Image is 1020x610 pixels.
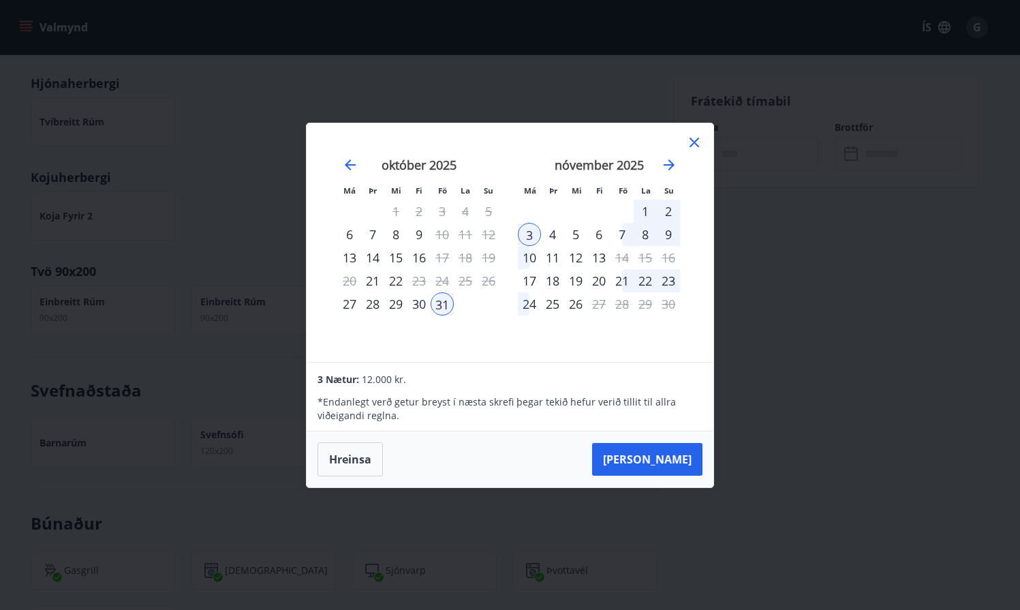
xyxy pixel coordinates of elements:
button: Hreinsa [318,442,383,476]
td: Not available. sunnudagur, 16. nóvember 2025 [657,246,680,269]
div: 29 [384,292,407,316]
td: Choose föstudagur, 21. nóvember 2025 as your check-in date. It’s available. [611,269,634,292]
td: Not available. laugardagur, 18. október 2025 [454,246,477,269]
strong: október 2025 [382,157,457,173]
td: Choose föstudagur, 17. október 2025 as your check-in date. It’s available. [431,246,454,269]
td: Choose laugardagur, 8. nóvember 2025 as your check-in date. It’s available. [634,223,657,246]
td: Choose mánudagur, 6. október 2025 as your check-in date. It’s available. [338,223,361,246]
td: Not available. sunnudagur, 5. október 2025 [477,200,500,223]
div: 16 [407,246,431,269]
div: Aðeins innritun í boði [361,269,384,292]
small: Má [343,185,356,196]
td: Not available. sunnudagur, 26. október 2025 [477,269,500,292]
td: Choose þriðjudagur, 14. október 2025 as your check-in date. It’s available. [361,246,384,269]
div: 7 [611,223,634,246]
td: Not available. miðvikudagur, 1. október 2025 [384,200,407,223]
div: 22 [384,269,407,292]
td: Not available. laugardagur, 29. nóvember 2025 [634,292,657,316]
td: Choose fimmtudagur, 6. nóvember 2025 as your check-in date. It’s available. [587,223,611,246]
div: 24 [518,292,541,316]
div: 9 [407,223,431,246]
div: 30 [407,292,431,316]
td: Choose þriðjudagur, 18. nóvember 2025 as your check-in date. It’s available. [541,269,564,292]
small: Þr [549,185,557,196]
div: Move forward to switch to the next month. [661,157,677,173]
td: Not available. laugardagur, 11. október 2025 [454,223,477,246]
div: 1 [634,200,657,223]
td: Choose föstudagur, 10. október 2025 as your check-in date. It’s available. [431,223,454,246]
td: Choose mánudagur, 13. október 2025 as your check-in date. It’s available. [338,246,361,269]
td: Not available. föstudagur, 3. október 2025 [431,200,454,223]
div: 2 [657,200,680,223]
td: Choose miðvikudagur, 8. október 2025 as your check-in date. It’s available. [384,223,407,246]
td: Choose miðvikudagur, 22. október 2025 as your check-in date. It’s available. [384,269,407,292]
td: Not available. mánudagur, 20. október 2025 [338,269,361,292]
div: 12 [564,246,587,269]
small: Su [664,185,674,196]
td: Choose miðvikudagur, 29. október 2025 as your check-in date. It’s available. [384,292,407,316]
div: 31 [431,292,454,316]
div: 5 [564,223,587,246]
small: Fi [596,185,603,196]
div: 11 [541,246,564,269]
td: Selected as end date. mánudagur, 3. nóvember 2025 [518,223,541,246]
p: * Endanlegt verð getur breyst í næsta skrefi þegar tekið hefur verið tillit til allra viðeigandi ... [318,395,702,423]
div: 13 [587,246,611,269]
div: 25 [541,292,564,316]
div: 20 [587,269,611,292]
td: Choose þriðjudagur, 28. október 2025 as your check-in date. It’s available. [361,292,384,316]
td: Choose mánudagur, 17. nóvember 2025 as your check-in date. It’s available. [518,269,541,292]
span: 3 Nætur: [318,373,359,386]
td: Choose þriðjudagur, 4. nóvember 2025 as your check-in date. It’s available. [541,223,564,246]
div: 4 [541,223,564,246]
span: 12.000 kr. [362,373,406,386]
div: 15 [384,246,407,269]
button: [PERSON_NAME] [592,443,702,476]
td: Choose mánudagur, 24. nóvember 2025 as your check-in date. It’s available. [518,292,541,316]
td: Choose miðvikudagur, 26. nóvember 2025 as your check-in date. It’s available. [564,292,587,316]
td: Not available. föstudagur, 24. október 2025 [431,269,454,292]
div: Aðeins útritun í boði [407,269,431,292]
div: Calendar [323,140,697,346]
td: Choose sunnudagur, 23. nóvember 2025 as your check-in date. It’s available. [657,269,680,292]
td: Choose þriðjudagur, 11. nóvember 2025 as your check-in date. It’s available. [541,246,564,269]
td: Selected as start date. föstudagur, 31. október 2025 [431,292,454,316]
div: Aðeins innritun í boði [338,223,361,246]
small: La [461,185,470,196]
td: Not available. sunnudagur, 30. nóvember 2025 [657,292,680,316]
td: Choose fimmtudagur, 27. nóvember 2025 as your check-in date. It’s available. [587,292,611,316]
div: Aðeins útritun í boði [431,246,454,269]
td: Choose þriðjudagur, 7. október 2025 as your check-in date. It’s available. [361,223,384,246]
small: Mi [572,185,582,196]
div: 7 [361,223,384,246]
div: 10 [518,246,541,269]
td: Choose þriðjudagur, 25. nóvember 2025 as your check-in date. It’s available. [541,292,564,316]
div: 3 [518,223,541,246]
strong: nóvember 2025 [555,157,644,173]
td: Choose sunnudagur, 9. nóvember 2025 as your check-in date. It’s available. [657,223,680,246]
td: Choose miðvikudagur, 15. október 2025 as your check-in date. It’s available. [384,246,407,269]
div: 26 [564,292,587,316]
div: Aðeins útritun í boði [587,292,611,316]
div: 22 [634,269,657,292]
td: Selected. laugardagur, 1. nóvember 2025 [634,200,657,223]
td: Choose fimmtudagur, 13. nóvember 2025 as your check-in date. It’s available. [587,246,611,269]
small: Mi [391,185,401,196]
td: Choose föstudagur, 7. nóvember 2025 as your check-in date. It’s available. [611,223,634,246]
td: Selected. sunnudagur, 2. nóvember 2025 [657,200,680,223]
div: Aðeins innritun í boði [338,246,361,269]
small: Fi [416,185,422,196]
td: Not available. fimmtudagur, 2. október 2025 [407,200,431,223]
div: 19 [564,269,587,292]
div: 9 [657,223,680,246]
div: Move backward to switch to the previous month. [342,157,358,173]
td: Not available. laugardagur, 4. október 2025 [454,200,477,223]
td: Choose fimmtudagur, 20. nóvember 2025 as your check-in date. It’s available. [587,269,611,292]
td: Not available. sunnudagur, 12. október 2025 [477,223,500,246]
div: 14 [361,246,384,269]
div: 6 [587,223,611,246]
td: Choose föstudagur, 14. nóvember 2025 as your check-in date. It’s available. [611,246,634,269]
small: Su [484,185,493,196]
div: 18 [541,269,564,292]
small: Fö [619,185,628,196]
